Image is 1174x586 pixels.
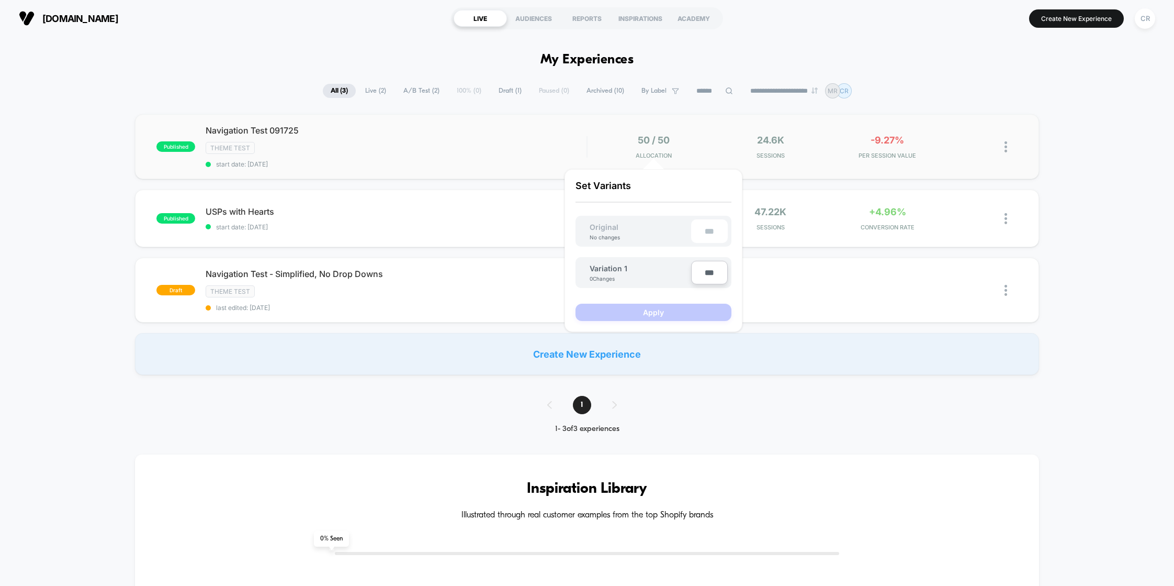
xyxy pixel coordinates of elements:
[357,84,394,98] span: Live ( 2 )
[166,511,1008,521] h4: Illustrated through real customer examples from the top Shopify brands
[19,10,35,26] img: Visually logo
[590,275,621,282] div: 0 Changes
[811,87,818,94] img: end
[579,234,630,240] div: No changes
[575,304,731,321] button: Apply
[757,135,784,146] span: 24.6k
[491,84,529,98] span: Draft ( 1 )
[206,206,586,217] span: USPs with Hearts
[1004,213,1007,224] img: close
[1132,8,1158,29] button: CR
[715,152,826,159] span: Sessions
[206,269,586,279] span: Navigation Test - Simplified, No Drop Downs
[206,125,586,136] span: Navigation Test 091725
[1004,141,1007,152] img: close
[42,13,118,24] span: [DOMAIN_NAME]
[667,10,720,27] div: ACADEMY
[636,152,672,159] span: Allocation
[166,481,1008,497] h3: Inspiration Library
[869,206,906,217] span: +4.96%
[323,84,356,98] span: All ( 3 )
[832,224,943,231] span: CONVERSION RATE
[537,425,638,434] div: 1 - 3 of 3 experiences
[579,223,629,231] span: Original
[507,10,560,27] div: AUDIENCES
[206,223,586,231] span: start date: [DATE]
[1004,285,1007,296] img: close
[135,333,1039,375] div: Create New Experience
[1029,9,1124,28] button: Create New Experience
[16,10,121,27] button: [DOMAIN_NAME]
[540,52,634,68] h1: My Experiences
[754,206,786,217] span: 47.22k
[156,285,195,295] span: draft
[206,285,255,297] span: Theme Test
[573,396,591,414] span: 1
[575,180,731,203] p: Set Variants
[314,531,349,547] span: 0 % Seen
[832,152,943,159] span: PER SESSION VALUE
[206,304,586,312] span: last edited: [DATE]
[1135,8,1155,29] div: CR
[396,84,447,98] span: A/B Test ( 2 )
[828,87,838,95] p: MR
[638,135,670,146] span: 50 / 50
[579,84,632,98] span: Archived ( 10 )
[715,224,826,231] span: Sessions
[560,10,614,27] div: REPORTS
[590,264,627,273] span: Variation 1
[840,87,849,95] p: CR
[156,141,195,152] span: published
[641,87,667,95] span: By Label
[206,160,586,168] span: start date: [DATE]
[454,10,507,27] div: LIVE
[614,10,667,27] div: INSPIRATIONS
[206,142,255,154] span: Theme Test
[871,135,904,146] span: -9.27%
[156,213,195,224] span: published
